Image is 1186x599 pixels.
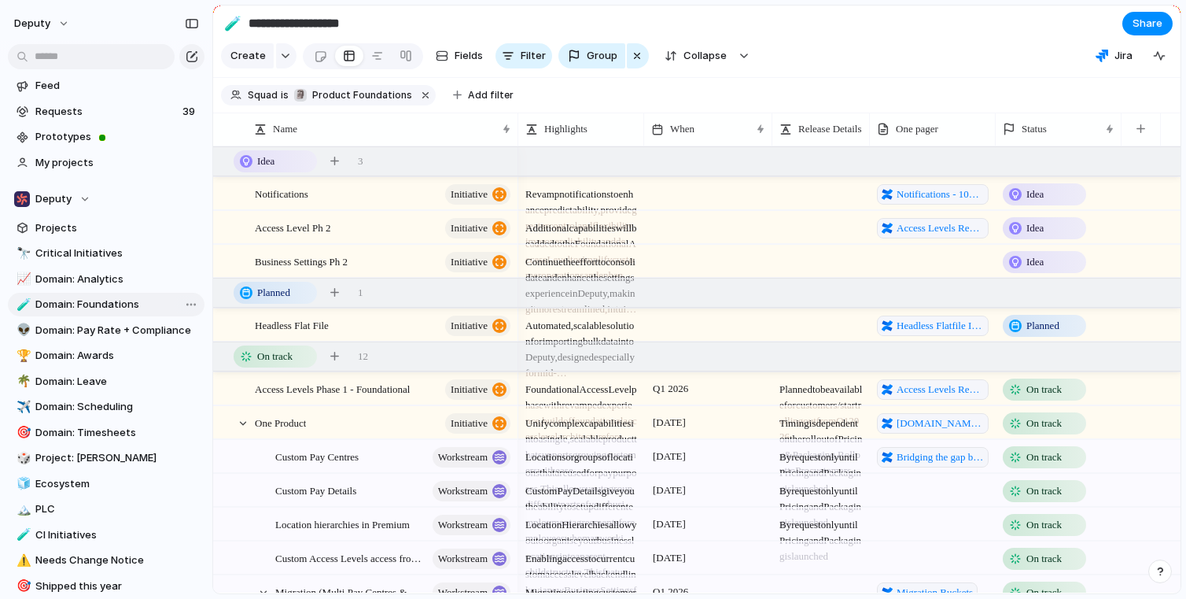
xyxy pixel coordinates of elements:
button: workstream [433,515,510,535]
span: Product Foundations [312,88,412,102]
span: By request only until Pricing and Packaging is launched [773,508,869,564]
span: workstream [438,548,488,570]
span: [DATE] [649,413,690,432]
span: is [281,88,289,102]
button: workstream [433,447,510,468]
div: 🎲Project: [PERSON_NAME] [8,446,204,470]
div: 🏆 [17,347,28,365]
span: Idea [257,153,274,169]
a: 📈Domain: Analytics [8,268,204,291]
a: Access Levels Revamp One Pager [877,218,989,238]
span: Highlights [544,121,587,137]
div: 🧪CI Initiatives [8,523,204,547]
a: 👽Domain: Pay Rate + Compliance [8,319,204,342]
span: Domain: Awards [35,348,199,364]
span: Notifications [255,184,308,202]
div: 🎯 [17,577,28,595]
button: workstream [433,549,510,569]
span: Critical Initiatives [35,246,199,261]
a: ✈️Domain: Scheduling [8,395,204,419]
div: 🌴 [17,372,28,390]
span: On track [1026,382,1062,397]
button: Share [1122,12,1173,35]
button: deputy [7,11,78,36]
span: Headless Flatfile Import [897,318,984,334]
a: Access Levels Revamp One Pager [877,379,989,400]
span: 39 [182,104,198,120]
span: workstream [438,514,488,536]
a: ⚠️Needs Change Notice [8,549,204,572]
span: Location Hierarchies allow you to organise your business locations into a parent-child structure.... [519,508,643,580]
span: Add filter [468,88,514,102]
button: initiative [445,184,510,205]
span: Locations or groups of locations that are used for pay purposes. This allows you to group differe... [519,441,643,512]
span: Feed [35,78,199,94]
button: 🧪 [14,297,30,312]
div: 🏆Domain: Awards [8,344,204,368]
span: My projects [35,155,199,171]
span: Shipped this year [35,579,199,594]
span: Idea [1026,187,1044,202]
button: initiative [445,252,510,272]
a: Feed [8,74,204,98]
span: initiative [451,315,488,337]
button: 🧪 [14,527,30,543]
span: Access Levels Revamp One Pager [897,220,984,236]
span: initiative [451,183,488,205]
span: Q1 2026 [649,379,692,398]
button: initiative [445,413,510,434]
span: [DATE] [649,549,690,568]
span: Requests [35,104,178,120]
span: 3 [358,153,363,169]
button: 🗿Product Foundations [290,87,415,104]
span: Needs Change Notice [35,553,199,568]
button: workstream [433,481,510,501]
span: Planned [1026,318,1059,334]
div: 🏔️ [17,501,28,519]
span: Custom Pay Details give you the ability to set up different employment agreements for employees w... [519,475,643,546]
span: Domain: Timesheets [35,425,199,441]
button: 🏆 [14,348,30,364]
span: Revamp notifications to enhance predictability, provide greater control and flexibility, improve ... [519,178,643,250]
div: 🎯Domain: Timesheets [8,421,204,445]
button: is [278,87,292,104]
div: 🧪 [17,526,28,544]
button: Jira [1089,44,1139,68]
span: Notifications - 10M opportunities a day to delight customers [897,187,984,202]
span: CI Initiatives [35,527,199,543]
span: Domain: Leave [35,374,199,390]
span: initiative [451,251,488,273]
span: On track [1026,449,1062,465]
a: Requests39 [8,100,204,124]
button: initiative [445,379,510,400]
button: Group [558,43,625,68]
span: workstream [438,480,488,502]
span: Domain: Scheduling [35,399,199,415]
button: 🌴 [14,374,30,390]
span: On track [1026,551,1062,567]
span: Custom Pay Centres [275,447,359,465]
div: 🏔️PLC [8,497,204,521]
span: Custom Pay Details [275,481,356,499]
a: Notifications - 10M opportunities a day to delight customers [877,184,989,205]
span: Custom Access Levels access from Business Settings [275,549,428,567]
div: ✈️ [17,398,28,416]
div: 🎲 [17,449,28,468]
span: [DATE] [649,515,690,534]
span: Access Level Ph 2 [255,218,330,236]
span: Continue the effort to consolidate and enhance the settings experience in Deputy, making it more ... [519,246,643,317]
span: On track [1026,416,1062,431]
span: Idea [1026,254,1044,270]
div: 🧊Ecosystem [8,472,204,496]
div: 🧪 [224,13,241,34]
span: initiative [451,217,488,239]
div: 📈 [17,270,28,288]
button: 🎲 [14,450,30,466]
button: 🧊 [14,476,30,492]
button: Add filter [444,84,523,106]
button: 🔭 [14,246,30,261]
a: 🎯Shipped this year [8,575,204,598]
span: Fields [455,48,483,64]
